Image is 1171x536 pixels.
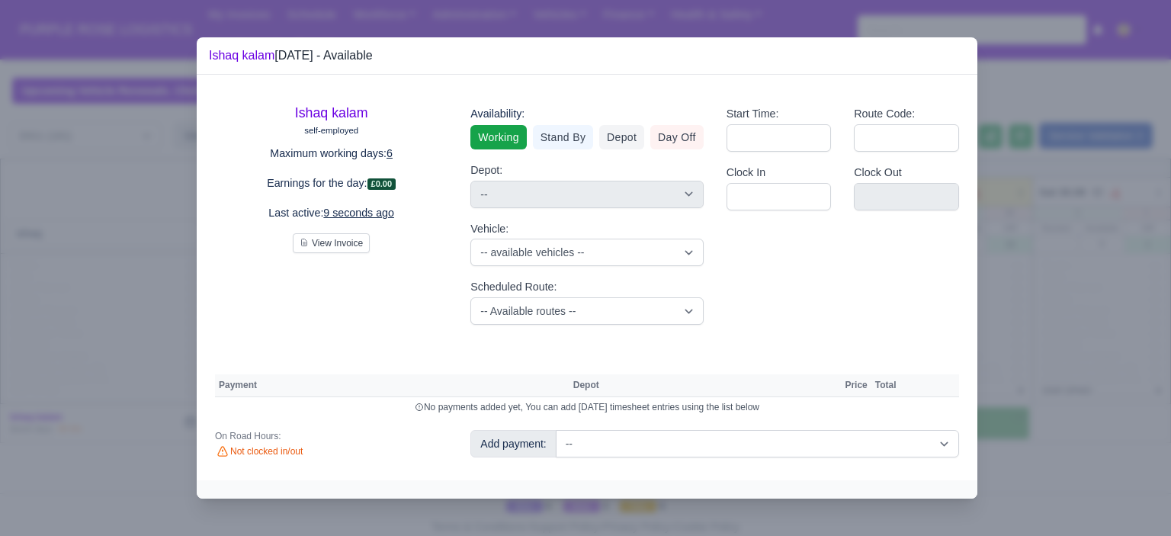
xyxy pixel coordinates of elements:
a: Depot [599,125,644,149]
p: Last active: [215,204,448,222]
span: £0.00 [367,178,396,190]
th: Payment [215,374,569,397]
small: self-employed [304,126,358,135]
div: On Road Hours: [215,430,448,442]
td: No payments added yet, You can add [DATE] timesheet entries using the list below [215,397,959,418]
th: Depot [569,374,829,397]
label: Clock Out [854,164,902,181]
a: Stand By [533,125,593,149]
div: Availability: [470,105,703,123]
th: Total [871,374,900,397]
u: 6 [387,147,393,159]
div: [DATE] - Available [209,47,373,65]
a: Working [470,125,526,149]
a: Ishaq kalam [295,105,368,120]
label: Start Time: [727,105,779,123]
div: Add payment: [470,430,556,457]
div: Not clocked in/out [215,445,448,459]
p: Earnings for the day: [215,175,448,192]
p: Maximum working days: [215,145,448,162]
iframe: Chat Widget [1095,463,1171,536]
u: 9 seconds ago [323,207,394,219]
th: Price [841,374,871,397]
button: View Invoice [293,233,370,253]
label: Clock In [727,164,765,181]
a: Day Off [650,125,704,149]
label: Depot: [470,162,502,179]
label: Vehicle: [470,220,509,238]
a: Ishaq kalam [209,49,274,62]
label: Route Code: [854,105,915,123]
label: Scheduled Route: [470,278,557,296]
